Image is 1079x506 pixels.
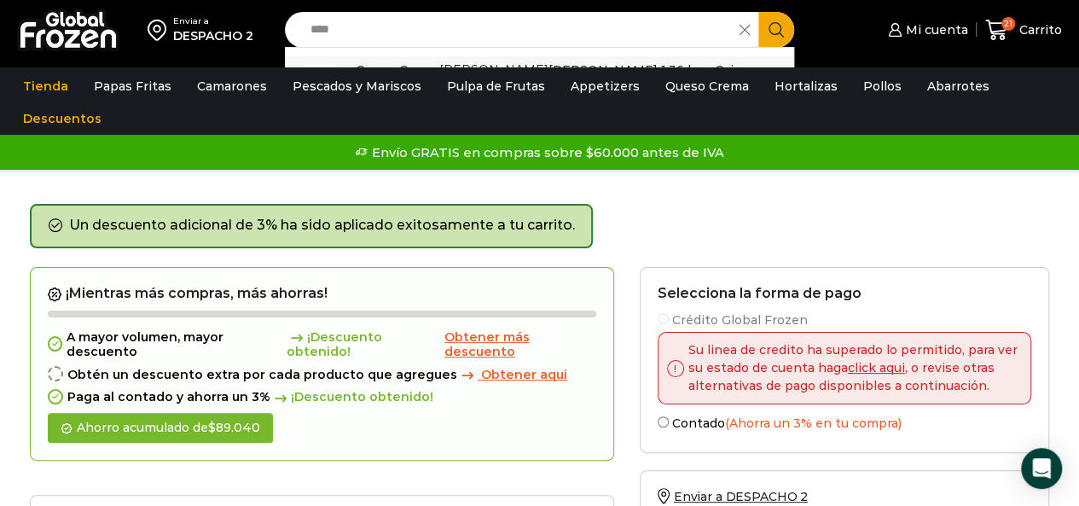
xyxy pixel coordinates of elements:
[919,70,998,102] a: Abarrotes
[758,12,794,48] button: Search button
[658,416,669,427] input: Contado(Ahorra un 3% en tu compra)
[284,70,430,102] a: Pescados y Mariscos
[1021,448,1062,489] div: Open Intercom Messenger
[48,285,596,302] h2: ¡Mientras más compras, más ahorras!
[439,62,548,79] strong: [PERSON_NAME]
[444,329,530,359] span: Obtener más descuento
[85,70,180,102] a: Papas Fritas
[208,420,260,435] bdi: 89.040
[438,70,554,102] a: Pulpa de Frutas
[1001,17,1015,31] span: 21
[30,204,593,248] div: Un descuento adicional de 3% ha sido aplicado exitosamente a tu carrito.
[287,330,441,359] span: ¡Descuento obtenido!
[15,70,77,102] a: Tienda
[48,368,596,382] div: Obtén un descuento extra por cada producto que agregues
[725,416,902,431] span: (Ahorra un 3% en tu compra)
[658,489,808,504] a: Enviar a DESPACHO 2
[674,489,808,504] span: Enviar a DESPACHO 2
[444,330,596,359] a: Obtener más descuento
[48,413,273,443] div: Ahorro acumulado de
[985,10,1062,50] a: 21 Carrito
[848,360,905,375] a: click aqui
[658,285,1031,301] h2: Selecciona la forma de pago
[148,15,173,44] img: address-field-icon.svg
[48,330,596,359] div: A mayor volumen, mayor descuento
[208,420,216,435] span: $
[658,310,1031,328] label: Crédito Global Frozen
[173,27,253,44] div: DESPACHO 2
[173,15,253,27] div: Enviar a
[356,61,761,99] p: Queso Crema [PERSON_NAME] 1,36 kg - Caja 13,6 kg
[658,313,669,324] input: Crédito Global Frozen
[657,70,757,102] a: Queso Crema
[15,102,110,135] a: Descuentos
[481,367,567,382] span: Obtener aqui
[766,70,846,102] a: Hortalizas
[1015,21,1062,38] span: Carrito
[658,413,1031,431] label: Contado
[270,390,433,404] span: ¡Descuento obtenido!
[562,70,648,102] a: Appetizers
[48,390,596,404] div: Paga al contado y ahorra un 3%
[684,341,1018,395] p: Su linea de credito ha superado lo permitido, para ver su estado de cuenta haga , o revise otras ...
[189,70,276,102] a: Camarones
[855,70,910,102] a: Pollos
[884,13,967,47] a: Mi cuenta
[902,21,968,38] span: Mi cuenta
[286,56,794,118] a: Queso Crema[PERSON_NAME][PERSON_NAME] 1,36 kg - Caja 13,6 kg $8.940
[457,368,567,382] a: Obtener aqui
